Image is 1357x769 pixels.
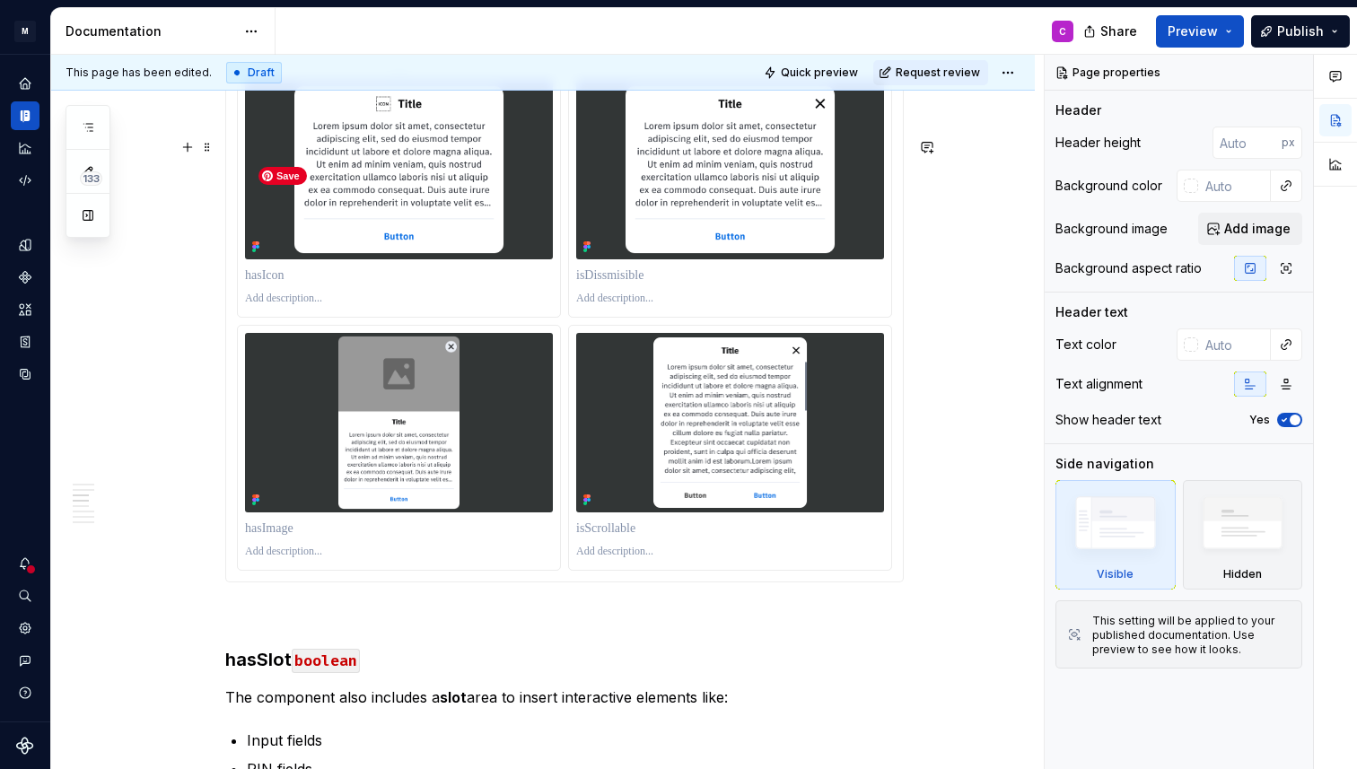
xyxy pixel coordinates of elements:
[1097,567,1134,581] div: Visible
[1282,135,1295,150] p: px
[1198,213,1302,245] button: Add image
[80,171,102,186] span: 133
[1055,480,1176,590] div: Visible
[1055,101,1101,119] div: Header
[1198,328,1271,361] input: Auto
[1055,336,1116,354] div: Text color
[11,101,39,130] a: Documentation
[11,549,39,578] button: Notifications
[11,614,39,642] a: Settings
[1183,480,1303,590] div: Hidden
[1055,134,1141,152] div: Header height
[258,167,307,185] span: Save
[1249,413,1270,427] label: Yes
[225,686,904,708] p: The component also includes a area to insert interactive elements like:
[1100,22,1137,40] span: Share
[1055,259,1202,277] div: Background aspect ratio
[1055,455,1154,473] div: Side navigation
[1156,15,1244,48] button: Preview
[781,66,858,80] span: Quick preview
[1251,15,1350,48] button: Publish
[66,66,212,80] span: This page has been edited.
[1055,411,1161,429] div: Show header text
[1198,170,1271,202] input: Auto
[1168,22,1218,40] span: Preview
[11,69,39,98] a: Home
[873,60,988,85] button: Request review
[896,66,980,80] span: Request review
[1213,127,1282,159] input: Auto
[11,295,39,324] a: Assets
[16,737,34,755] svg: Supernova Logo
[1074,15,1149,48] button: Share
[11,328,39,356] a: Storybook stories
[11,231,39,259] a: Design tokens
[292,649,360,673] code: boolean
[247,730,904,751] p: Input fields
[1224,220,1291,238] span: Add image
[14,21,36,42] div: M
[758,60,866,85] button: Quick preview
[11,360,39,389] a: Data sources
[1055,303,1128,321] div: Header text
[11,646,39,675] button: Contact support
[1055,375,1143,393] div: Text alignment
[11,166,39,195] a: Code automation
[225,647,904,672] h3: hasSlot
[11,581,39,610] button: Search ⌘K
[66,22,235,40] div: Documentation
[1223,567,1262,581] div: Hidden
[1055,220,1168,238] div: Background image
[1059,24,1066,39] div: C
[1055,177,1162,195] div: Background color
[226,62,282,83] div: Draft
[440,688,467,706] strong: slot
[1092,614,1291,657] div: This setting will be applied to your published documentation. Use preview to see how it looks.
[4,12,47,50] button: M
[11,263,39,292] a: Components
[11,134,39,162] a: Analytics
[1277,22,1324,40] span: Publish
